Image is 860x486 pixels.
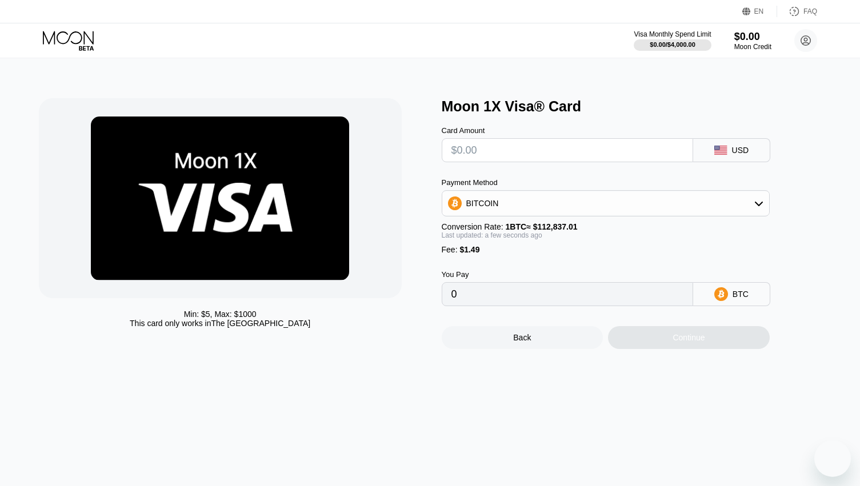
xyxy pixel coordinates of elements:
div: Last updated: a few seconds ago [442,231,770,239]
div: BTC [733,290,749,299]
div: EN [754,7,764,15]
div: Conversion Rate: [442,222,770,231]
div: This card only works in The [GEOGRAPHIC_DATA] [130,319,310,328]
div: Visa Monthly Spend Limit [634,30,711,38]
div: Moon 1X Visa® Card [442,98,833,115]
div: Moon Credit [734,43,771,51]
div: $0.00 / $4,000.00 [650,41,695,48]
span: $1.49 [459,245,479,254]
span: 1 BTC ≈ $112,837.01 [506,222,578,231]
div: You Pay [442,270,693,279]
div: BITCOIN [466,199,499,208]
div: USD [732,146,749,155]
div: Visa Monthly Spend Limit$0.00/$4,000.00 [634,30,711,51]
div: Card Amount [442,126,693,135]
iframe: Button to launch messaging window [814,440,851,477]
div: Min: $ 5 , Max: $ 1000 [184,310,257,319]
input: $0.00 [451,139,683,162]
div: Back [442,326,603,349]
div: Fee : [442,245,770,254]
div: FAQ [777,6,817,17]
div: Payment Method [442,178,770,187]
div: EN [742,6,777,17]
div: FAQ [803,7,817,15]
div: BITCOIN [442,192,769,215]
div: Back [513,333,531,342]
div: $0.00 [734,31,771,43]
div: $0.00Moon Credit [734,31,771,51]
